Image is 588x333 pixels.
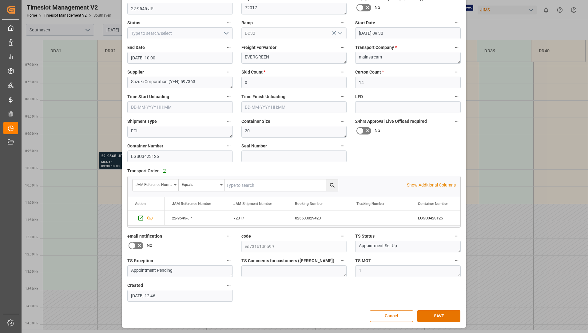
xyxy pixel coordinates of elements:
span: Seal Number [241,143,267,149]
button: open menu [179,179,225,191]
span: TS Comments for customers ([PERSON_NAME]) [241,258,334,264]
span: Container Size [241,118,270,125]
span: Freight Forwarder [241,44,276,51]
span: Supplier [127,69,144,75]
input: DD-MM-YYYY HH:MM [241,101,347,113]
span: Shipment Type [127,118,157,125]
button: TS Status [453,232,461,240]
input: Type to search/select [127,27,233,39]
button: SAVE [417,310,460,322]
span: Time Finish Unloading [241,94,285,100]
input: Type to search/select [241,27,347,39]
button: Carton Count * [453,68,461,76]
div: Press SPACE to select this row. [128,211,165,226]
div: 22-9545-JP [165,211,226,225]
span: TS Status [355,233,375,239]
div: Action [135,202,146,206]
span: No [375,4,380,11]
span: 24hrs Approval Live Offload required [355,118,427,125]
input: Type to search [225,179,338,191]
button: email notification [225,232,233,240]
span: No [375,127,380,134]
div: 72017 [226,211,288,225]
button: Container Number [225,142,233,150]
textarea: Suzuki Corporation (YEN) 597363 [127,77,233,88]
span: Tracking Number [356,202,384,206]
input: DD-MM-YYYY HH:MM [127,290,233,302]
button: Time Finish Unloading [339,93,347,101]
button: Ramp [339,19,347,27]
button: Start Date [453,19,461,27]
span: email notification [127,233,162,239]
textarea: FCL [127,126,233,138]
button: code [339,232,347,240]
button: End Date [225,43,233,51]
input: DD-MM-YYYY HH:MM [127,52,233,64]
button: 24hrs Approval Live Offload required [453,117,461,125]
button: Transport Company * [453,43,461,51]
span: Skid Count [241,69,265,75]
span: No [147,242,152,249]
textarea: Appointment Set Up [355,241,461,252]
button: Seal Number [339,142,347,150]
span: End Date [127,44,145,51]
button: Cancel [370,310,413,322]
button: Skid Count * [339,68,347,76]
button: search button [326,179,338,191]
span: JAM Reference Number [172,202,211,206]
span: Transport Order [127,168,159,174]
div: JAM Reference Number [136,180,172,187]
span: Created [127,282,143,289]
p: Show Additional Columns [407,182,456,188]
span: Transport Company [355,44,397,51]
button: Container Size [339,117,347,125]
textarea: Appointment Pending [127,265,233,277]
span: LFD [355,94,363,100]
span: Start Date [355,20,375,26]
span: TS MOT [355,258,371,264]
button: Shipment Type [225,117,233,125]
button: Supplier [225,68,233,76]
button: open menu [335,29,344,38]
button: open menu [221,29,230,38]
span: Status [127,20,140,26]
button: Status [225,19,233,27]
div: Equals [182,180,218,187]
button: open menu [133,179,179,191]
input: DD-MM-YYYY HH:MM [127,101,233,113]
span: Carton Count [355,69,384,75]
span: code [241,233,251,239]
button: TS MOT [453,257,461,265]
button: Time Start Unloading [225,93,233,101]
button: TS Comments for customers ([PERSON_NAME]) [339,257,347,265]
button: Freight Forwarder [339,43,347,51]
span: Ramp [241,20,253,26]
button: LFD [453,93,461,101]
textarea: EVERGREEN [241,52,347,64]
span: Booking Number [295,202,323,206]
span: TS Exception [127,258,153,264]
textarea: mainstream [355,52,461,64]
button: TS Exception [225,257,233,265]
textarea: 20 [241,126,347,138]
span: JAM Shipment Number [233,202,272,206]
span: Container Number [418,202,448,206]
textarea: 1 [355,265,461,277]
button: Created [225,281,233,289]
div: 025500029420 [288,211,349,225]
div: EGSU3423126 [411,211,472,225]
span: Time Start Unloading [127,94,169,100]
textarea: 72017 [241,3,347,14]
input: DD-MM-YYYY HH:MM [355,27,461,39]
span: Container Number [127,143,163,149]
